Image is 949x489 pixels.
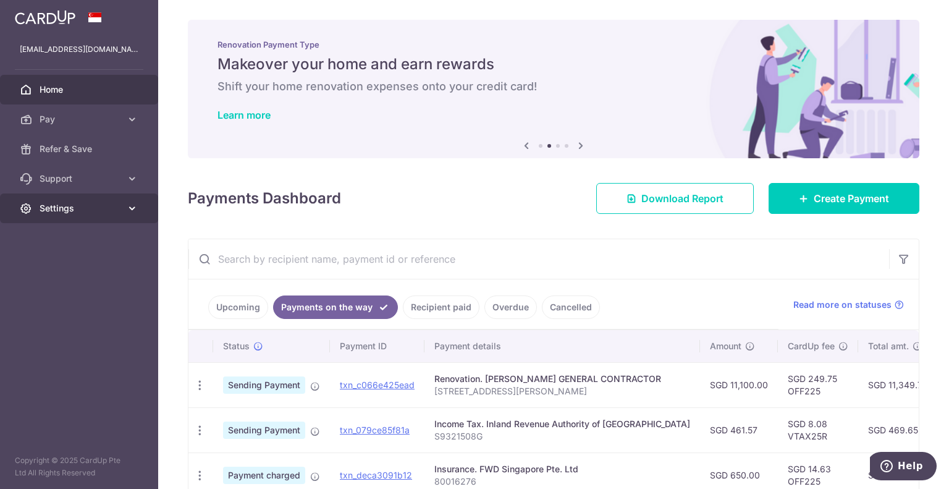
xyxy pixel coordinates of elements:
[700,362,778,407] td: SGD 11,100.00
[217,79,890,94] h6: Shift your home renovation expenses onto your credit card!
[434,430,690,443] p: S9321508G
[40,83,121,96] span: Home
[188,239,889,279] input: Search by recipient name, payment id or reference
[788,340,835,352] span: CardUp fee
[40,202,121,215] span: Settings
[340,380,415,390] a: txn_c066e425ead
[814,191,889,206] span: Create Payment
[434,418,690,430] div: Income Tax. Inland Revenue Authority of [GEOGRAPHIC_DATA]
[217,40,890,49] p: Renovation Payment Type
[434,373,690,385] div: Renovation. [PERSON_NAME] GENERAL CONTRACTOR
[769,183,919,214] a: Create Payment
[15,10,75,25] img: CardUp
[870,452,937,483] iframe: Opens a widget where you can find more information
[40,113,121,125] span: Pay
[217,54,890,74] h5: Makeover your home and earn rewards
[340,425,410,435] a: txn_079ce85f81a
[273,296,398,319] a: Payments on the way
[424,330,700,362] th: Payment details
[340,470,412,480] a: txn_deca3091b12
[793,299,892,311] span: Read more on statuses
[858,407,937,453] td: SGD 469.65
[778,362,858,407] td: SGD 249.75 OFF225
[434,385,690,398] p: [STREET_ADDRESS][PERSON_NAME]
[188,187,341,210] h4: Payments Dashboard
[778,407,858,453] td: SGD 8.08 VTAX25R
[542,296,600,319] a: Cancelled
[223,376,305,394] span: Sending Payment
[596,183,754,214] a: Download Report
[434,475,690,488] p: 80016276
[223,422,305,439] span: Sending Payment
[710,340,741,352] span: Amount
[434,463,690,475] div: Insurance. FWD Singapore Pte. Ltd
[868,340,909,352] span: Total amt.
[223,467,305,484] span: Payment charged
[223,340,250,352] span: Status
[208,296,268,319] a: Upcoming
[217,109,271,121] a: Learn more
[700,407,778,453] td: SGD 461.57
[403,296,479,319] a: Recipient paid
[484,296,537,319] a: Overdue
[20,43,138,56] p: [EMAIL_ADDRESS][DOMAIN_NAME]
[858,362,937,407] td: SGD 11,349.75
[40,172,121,185] span: Support
[330,330,424,362] th: Payment ID
[793,299,904,311] a: Read more on statuses
[40,143,121,155] span: Refer & Save
[188,20,919,158] img: Renovation banner
[641,191,723,206] span: Download Report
